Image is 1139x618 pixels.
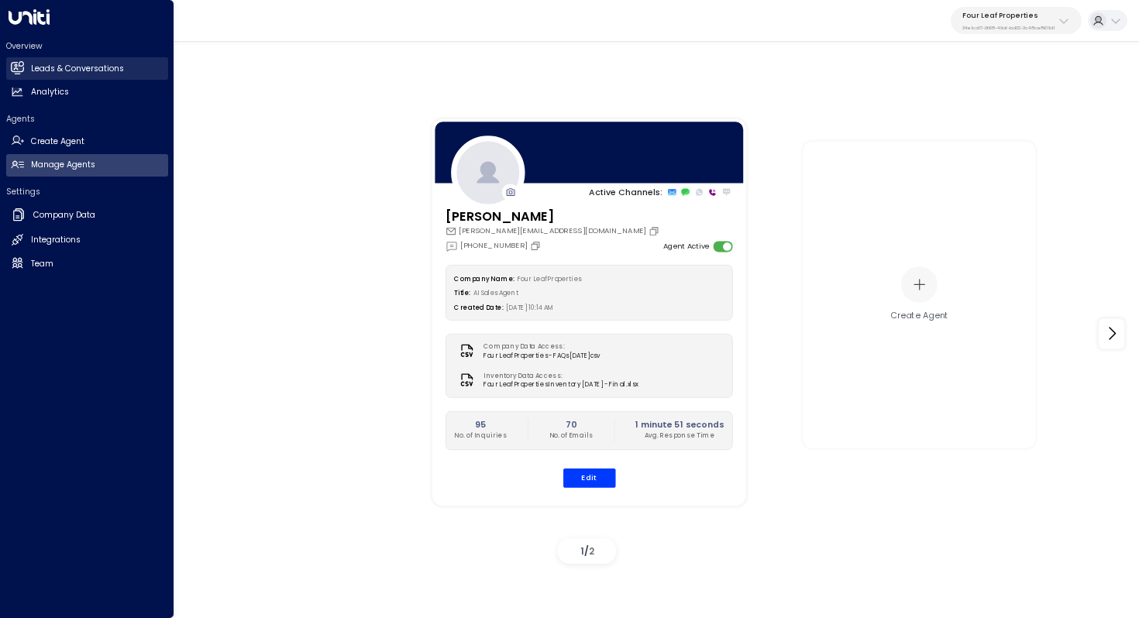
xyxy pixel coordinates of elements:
[962,25,1055,31] p: 34e1cd17-0f68-49af-bd32-3c48ce8611d1
[6,229,168,252] a: Integrations
[890,310,948,322] div: Create Agent
[635,431,723,441] p: Avg. Response Time
[33,209,95,221] h2: Company Data
[6,203,168,228] a: Company Data
[31,234,81,246] h2: Integrations
[31,159,95,171] h2: Manage Agents
[31,86,69,98] h2: Analytics
[454,431,507,441] p: No. of Inquiries
[454,289,470,297] label: Title:
[962,11,1055,20] p: Four Leaf Properties
[31,63,124,75] h2: Leads & Conversations
[662,241,708,252] label: Agent Active
[6,154,168,177] a: Manage Agents
[558,538,616,564] div: /
[517,274,580,283] span: Four Leaf Properties
[649,225,662,236] button: Copy
[6,57,168,80] a: Leads & Conversations
[483,371,632,380] label: Inventory Data Access:
[549,431,593,441] p: No. of Emails
[549,419,593,431] h2: 70
[951,7,1082,34] button: Four Leaf Properties34e1cd17-0f68-49af-bd32-3c48ce8611d1
[6,186,168,197] h2: Settings
[445,207,662,225] h3: [PERSON_NAME]
[563,468,615,487] button: Edit
[6,113,168,125] h2: Agents
[580,544,584,558] span: 1
[635,419,723,431] h2: 1 minute 51 seconds
[483,380,638,390] span: Four Leaf Properties Inventory [DATE] - Final.xlsx
[31,136,84,148] h2: Create Agent
[473,289,519,297] span: AI Sales Agent
[483,351,600,360] span: Four Leaf Properties - FAQs [DATE]csv
[454,419,507,431] h2: 95
[6,252,168,275] a: Team
[530,240,544,251] button: Copy
[6,40,168,52] h2: Overview
[483,342,595,351] label: Company Data Access:
[589,544,594,558] span: 2
[589,186,662,198] p: Active Channels:
[454,274,514,283] label: Company Name:
[506,304,554,312] span: [DATE] 10:14 AM
[445,239,543,252] div: [PHONE_NUMBER]
[454,304,503,312] label: Created Date:
[445,225,662,236] div: [PERSON_NAME][EMAIL_ADDRESS][DOMAIN_NAME]
[31,258,53,270] h2: Team
[6,130,168,153] a: Create Agent
[6,81,168,104] a: Analytics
